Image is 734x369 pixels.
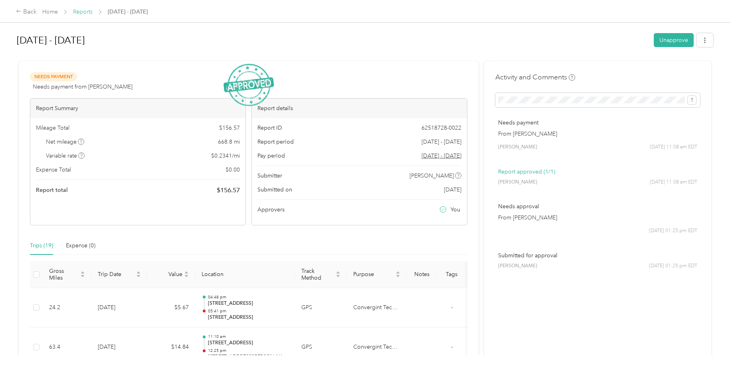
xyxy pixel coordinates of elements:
[46,152,85,160] span: Variable rate
[98,271,135,278] span: Trip Date
[257,205,285,214] span: Approvers
[421,138,461,146] span: [DATE] - [DATE]
[301,268,334,281] span: Track Method
[689,324,734,369] iframe: Everlance-gr Chat Button Frame
[208,339,289,347] p: [STREET_ADDRESS]
[347,288,407,328] td: Convergint Technologies
[208,353,289,361] p: [STREET_ADDRESS][PERSON_NAME]
[43,288,91,328] td: 24.2
[498,144,537,151] span: [PERSON_NAME]
[437,261,467,288] th: Tags
[219,124,240,132] span: $ 156.57
[80,274,85,278] span: caret-down
[498,168,697,176] p: Report approved (1/1)
[73,8,93,15] a: Reports
[650,144,697,151] span: [DATE] 11:08 am EDT
[208,294,289,300] p: 04:48 pm
[498,130,697,138] p: From [PERSON_NAME]
[257,172,282,180] span: Submitter
[43,328,91,367] td: 63.4
[295,328,347,367] td: GPS
[211,152,240,160] span: $ 0.2341 / mi
[30,72,77,81] span: Needs Payment
[257,185,292,194] span: Submitted on
[451,343,453,350] span: -
[17,31,648,50] h1: Sep 1 - 30, 2025
[30,241,53,250] div: Trips (19)
[498,179,537,186] span: [PERSON_NAME]
[208,300,289,307] p: [STREET_ADDRESS]
[91,328,147,367] td: [DATE]
[654,33,694,47] button: Unapprove
[36,166,71,174] span: Expense Total
[136,270,141,275] span: caret-up
[353,271,394,278] span: Purpose
[257,152,285,160] span: Pay period
[295,261,347,288] th: Track Method
[46,138,85,146] span: Net mileage
[91,288,147,328] td: [DATE]
[498,118,697,127] p: Needs payment
[147,261,195,288] th: Value
[195,261,295,288] th: Location
[16,7,37,17] div: Back
[252,99,467,118] div: Report details
[650,179,697,186] span: [DATE] 11:08 am EDT
[42,8,58,15] a: Home
[36,186,68,194] span: Report total
[498,251,697,260] p: Submitted for approval
[451,304,453,311] span: -
[66,241,95,250] div: Expense (0)
[396,274,400,278] span: caret-down
[649,227,697,235] span: [DATE] 01:25 pm EDT
[498,213,697,222] p: From [PERSON_NAME]
[451,205,460,214] span: You
[347,261,407,288] th: Purpose
[649,262,697,270] span: [DATE] 01:25 pm EDT
[421,124,461,132] span: 62518728-0022
[108,8,148,16] span: [DATE] - [DATE]
[80,270,85,275] span: caret-up
[257,138,294,146] span: Report period
[208,348,289,353] p: 12:25 pm
[396,270,400,275] span: caret-up
[208,334,289,339] p: 11:10 am
[184,274,189,278] span: caret-down
[224,64,274,107] img: ApprovedStamp
[498,262,537,270] span: [PERSON_NAME]
[498,202,697,211] p: Needs approval
[91,261,147,288] th: Trip Date
[217,185,240,195] span: $ 156.57
[136,274,141,278] span: caret-down
[49,268,79,281] span: Gross Miles
[30,99,245,118] div: Report Summary
[336,270,340,275] span: caret-up
[33,83,133,91] span: Needs payment from [PERSON_NAME]
[226,166,240,174] span: $ 0.00
[347,328,407,367] td: Convergint Technologies
[184,270,189,275] span: caret-up
[407,261,437,288] th: Notes
[444,185,461,194] span: [DATE]
[43,261,91,288] th: Gross Miles
[208,314,289,321] p: [STREET_ADDRESS]
[218,138,240,146] span: 668.8 mi
[154,271,182,278] span: Value
[336,274,340,278] span: caret-down
[410,172,454,180] span: [PERSON_NAME]
[147,288,195,328] td: $5.67
[495,72,575,82] h4: Activity and Comments
[257,124,282,132] span: Report ID
[208,308,289,314] p: 05:41 pm
[421,152,461,160] span: Go to pay period
[36,124,69,132] span: Mileage Total
[147,328,195,367] td: $14.84
[295,288,347,328] td: GPS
